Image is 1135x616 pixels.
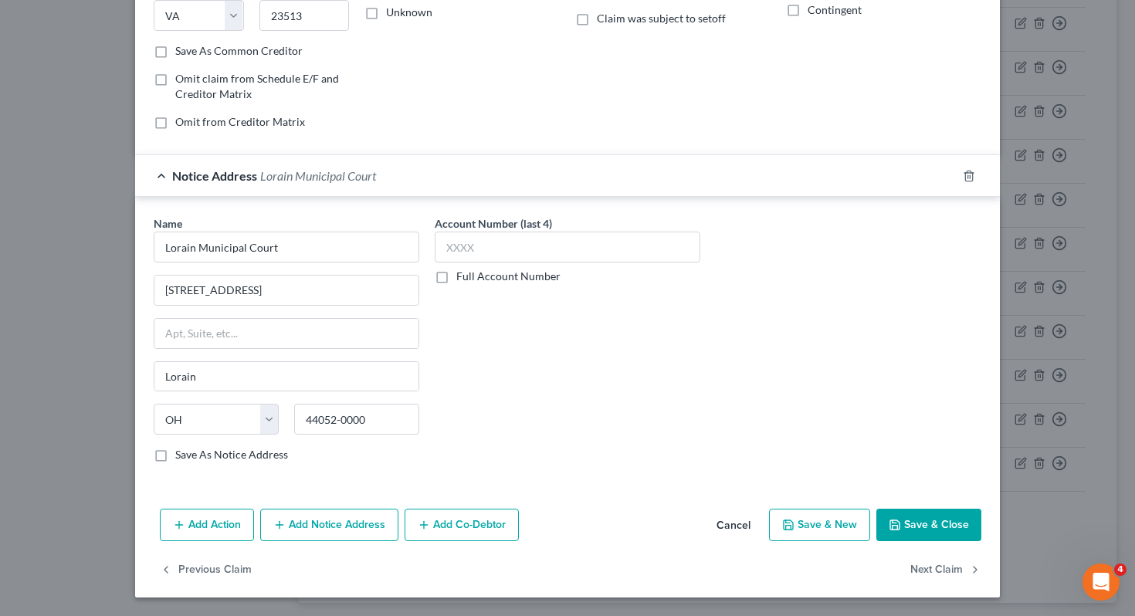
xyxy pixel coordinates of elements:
[154,319,418,348] input: Apt, Suite, etc...
[260,168,376,183] span: Lorain Municipal Court
[704,510,763,541] button: Cancel
[769,509,870,541] button: Save & New
[154,276,418,305] input: Enter address...
[1114,564,1127,576] span: 4
[172,168,257,183] span: Notice Address
[294,404,419,435] input: Enter zip..
[154,217,182,230] span: Name
[435,215,552,232] label: Account Number (last 4)
[154,362,418,391] input: Enter city...
[175,72,339,100] span: Omit claim from Schedule E/F and Creditor Matrix
[154,232,419,262] input: Search by name...
[435,232,700,262] input: XXXX
[597,12,726,25] span: Claim was subject to setoff
[260,509,398,541] button: Add Notice Address
[808,3,862,16] span: Contingent
[405,509,519,541] button: Add Co-Debtor
[160,553,252,586] button: Previous Claim
[160,509,254,541] button: Add Action
[456,269,561,284] label: Full Account Number
[175,447,288,462] label: Save As Notice Address
[386,5,432,20] label: Unknown
[175,43,303,59] label: Save As Common Creditor
[1082,564,1120,601] iframe: Intercom live chat
[910,553,981,586] button: Next Claim
[876,509,981,541] button: Save & Close
[175,115,305,128] span: Omit from Creditor Matrix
